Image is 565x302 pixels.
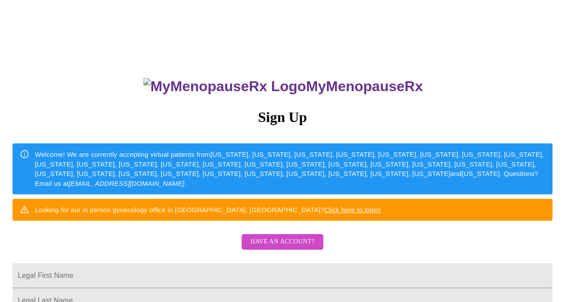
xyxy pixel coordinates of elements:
a: Have an account? [239,244,326,252]
em: [EMAIL_ADDRESS][DOMAIN_NAME] [69,180,184,187]
h3: Sign Up [13,109,552,126]
a: Click here to login! [324,206,381,214]
div: Looking for our in person gynecology office in [GEOGRAPHIC_DATA], [GEOGRAPHIC_DATA]? [35,201,381,218]
div: Welcome! We are currently accepting virtual patients from [US_STATE], [US_STATE], [US_STATE], [US... [35,146,545,192]
span: Have an account? [251,236,314,247]
button: Have an account? [242,234,323,250]
img: MyMenopauseRx Logo [143,78,306,95]
h3: MyMenopauseRx [14,78,553,95]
